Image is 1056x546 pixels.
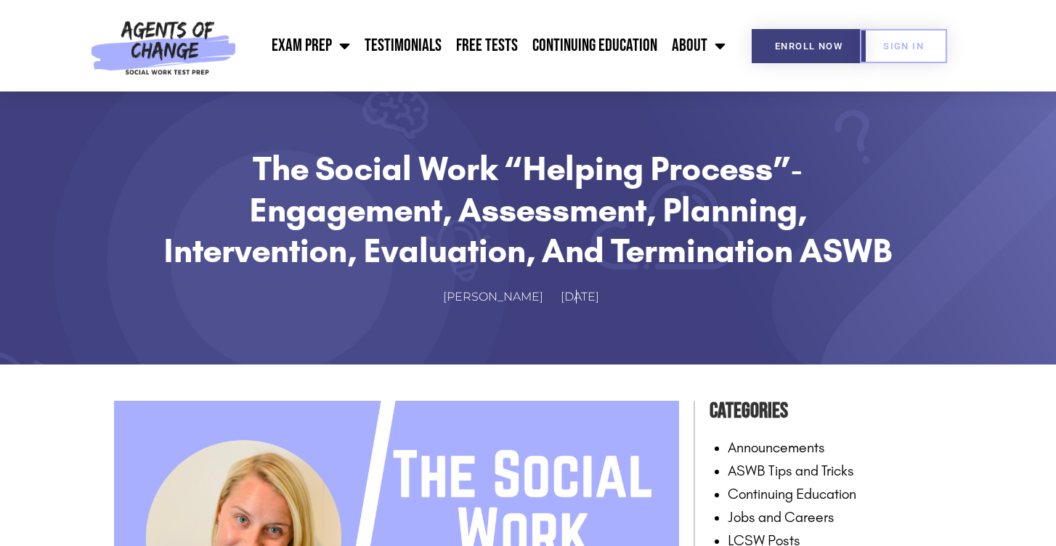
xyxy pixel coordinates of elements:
a: ASWB Tips and Tricks [728,462,854,479]
a: Jobs and Careers [728,508,834,526]
nav: Menu [243,28,732,64]
a: Enroll Now [752,29,866,63]
span: SIGN IN [883,41,924,51]
a: Continuing Education [525,28,665,64]
a: [PERSON_NAME] [443,287,558,308]
a: [DATE] [561,287,614,308]
a: Testimonials [357,28,449,64]
a: Announcements [728,439,825,456]
a: SIGN IN [860,29,947,63]
span: [PERSON_NAME] [443,287,543,308]
h4: Categories [710,394,942,428]
a: Continuing Education [728,485,856,502]
h1: The Social Work “Helping Process”- Engagement, Assessment, Planning, Intervention, Evaluation, an... [150,148,906,271]
a: Free Tests [449,28,525,64]
time: [DATE] [561,290,599,303]
a: About [665,28,733,64]
span: Enroll Now [775,41,842,51]
a: Exam Prep [264,28,357,64]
